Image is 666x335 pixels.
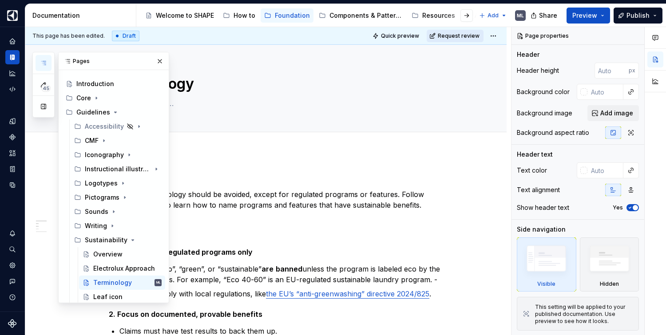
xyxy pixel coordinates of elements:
div: Iconography [71,148,165,162]
input: Auto [595,63,629,79]
p: px [629,67,635,74]
span: This page has been edited. [32,32,105,39]
div: Logotypes [71,176,165,190]
a: the EU’s “anti-greenwashing” directive 2024/825 [266,289,429,298]
h2: Guidelines [109,226,444,240]
div: CMF [85,136,99,145]
a: Introduction [62,77,165,91]
textarea: Terminology [107,73,443,95]
div: Terminology [93,278,132,287]
div: Header [517,50,539,59]
div: How to [234,11,255,20]
a: Electrolux Approach [79,261,165,276]
strong: banned [276,264,302,273]
div: Page tree [142,7,475,24]
a: Components & Patterns [315,8,406,23]
button: Publish [614,8,662,24]
button: Share [526,8,563,24]
div: Pages [59,52,169,70]
div: Pictograms [85,193,119,202]
div: Writing [71,219,165,233]
button: Add [476,9,510,22]
a: TerminologyML [79,276,165,290]
div: Header height [517,66,559,75]
div: Background image [517,109,572,118]
a: Assets [5,146,20,160]
div: Visible [537,280,555,288]
div: Introduction [76,79,114,88]
a: Settings [5,258,20,272]
div: Hidden [600,280,619,288]
span: Add [488,12,499,19]
span: Publish [626,11,650,20]
div: Sustainability [85,236,127,244]
div: Iconography [85,150,124,159]
div: Components & Patterns [329,11,403,20]
div: Electrolux Approach [93,264,155,273]
p: This is to comply with local regulations, like . [119,288,444,299]
div: Background color [517,87,570,96]
div: Leaf icon [93,292,123,301]
button: Notifications [5,226,20,240]
div: Resources [422,11,455,20]
div: Text alignment [517,185,560,194]
label: Yes [613,204,623,211]
svg: Supernova Logo [8,319,17,328]
a: Leaf icon [79,290,165,304]
a: Components [5,130,20,144]
div: Overview [93,250,123,259]
div: Sounds [85,207,108,216]
div: Sustainability [71,233,165,247]
p: Any “Eco” terminology should be avoided, except for regulated programs or features. Follow these ... [109,189,444,210]
div: Writing [85,221,107,230]
span: Share [539,11,557,20]
div: Text color [517,166,547,175]
span: Quick preview [381,32,419,39]
div: Accessibility [85,122,124,131]
div: ML [156,278,160,287]
div: Background aspect ratio [517,128,589,137]
button: Add image [587,105,639,121]
a: Foundation [261,8,313,23]
button: Search ⌘K [5,242,20,256]
a: Home [5,34,20,48]
div: Draft [112,31,139,41]
div: Pictograms [71,190,165,205]
a: Data sources [5,178,20,192]
div: Code automation [5,82,20,96]
button: Contact support [5,274,20,288]
div: CMF [71,134,165,148]
a: Analytics [5,66,20,80]
div: Sounds [71,205,165,219]
div: Storybook stories [5,162,20,176]
strong: 2. Focus on documented, provable benefits [109,310,262,319]
a: Overview [79,247,165,261]
div: ML [517,12,524,19]
strong: 1. Use “Eco” for regulated programs only [109,248,253,256]
input: Auto [587,84,623,100]
div: Instructional illustrations [71,162,165,176]
img: 1131f18f-9b94-42a4-847a-eabb54481545.png [7,10,18,21]
div: Side navigation [517,225,566,234]
div: Core [62,91,165,105]
div: Logotypes [85,179,118,188]
span: Preview [572,11,597,20]
button: Request review [427,30,484,42]
div: Show header text [517,203,569,212]
div: Welcome to SHAPE [156,11,214,20]
div: Documentation [32,11,132,20]
span: Request review [438,32,480,39]
div: Guidelines [76,108,110,117]
div: Accessibility [71,119,165,134]
a: Resources [408,8,459,23]
a: Design tokens [5,114,20,128]
div: Core [76,94,91,102]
